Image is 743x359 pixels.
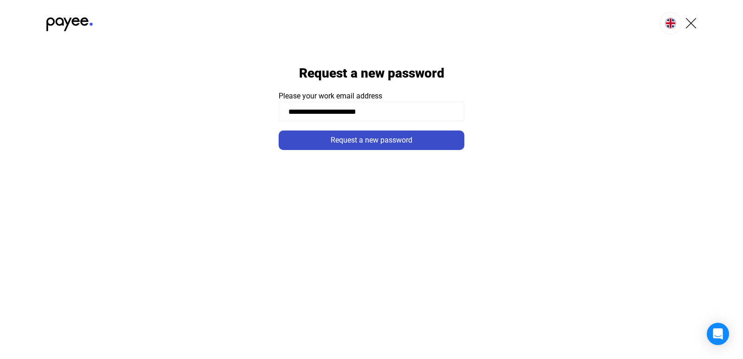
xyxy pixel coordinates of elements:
button: Request a new password [279,131,464,150]
span: Please your work email address [279,91,382,100]
button: EN [659,12,682,34]
div: Request a new password [281,135,462,146]
div: Open Intercom Messenger [707,323,729,345]
img: EN [665,18,676,29]
img: black-payee-blue-dot.svg [46,12,93,31]
img: X [685,18,697,29]
h1: Request a new password [299,65,444,81]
